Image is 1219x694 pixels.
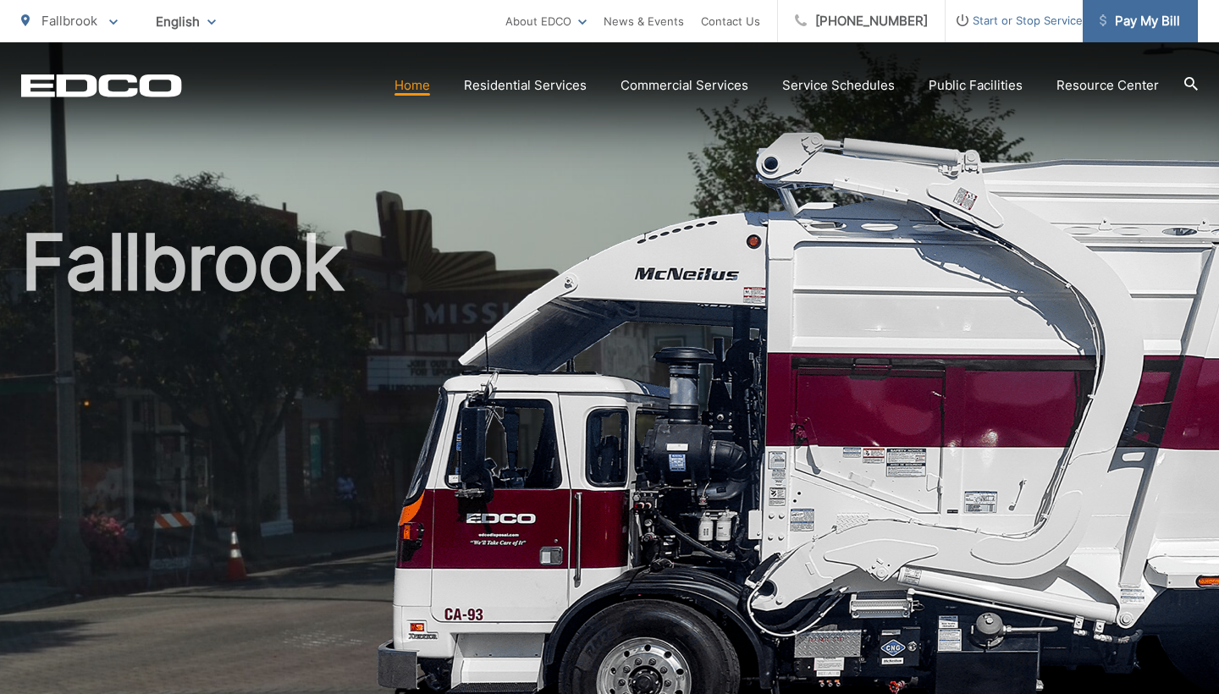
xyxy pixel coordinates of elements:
[621,75,748,96] a: Commercial Services
[21,74,182,97] a: EDCD logo. Return to the homepage.
[143,7,229,36] span: English
[464,75,587,96] a: Residential Services
[1100,11,1180,31] span: Pay My Bill
[929,75,1023,96] a: Public Facilities
[782,75,895,96] a: Service Schedules
[505,11,587,31] a: About EDCO
[394,75,430,96] a: Home
[1056,75,1159,96] a: Resource Center
[701,11,760,31] a: Contact Us
[41,13,97,29] span: Fallbrook
[604,11,684,31] a: News & Events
